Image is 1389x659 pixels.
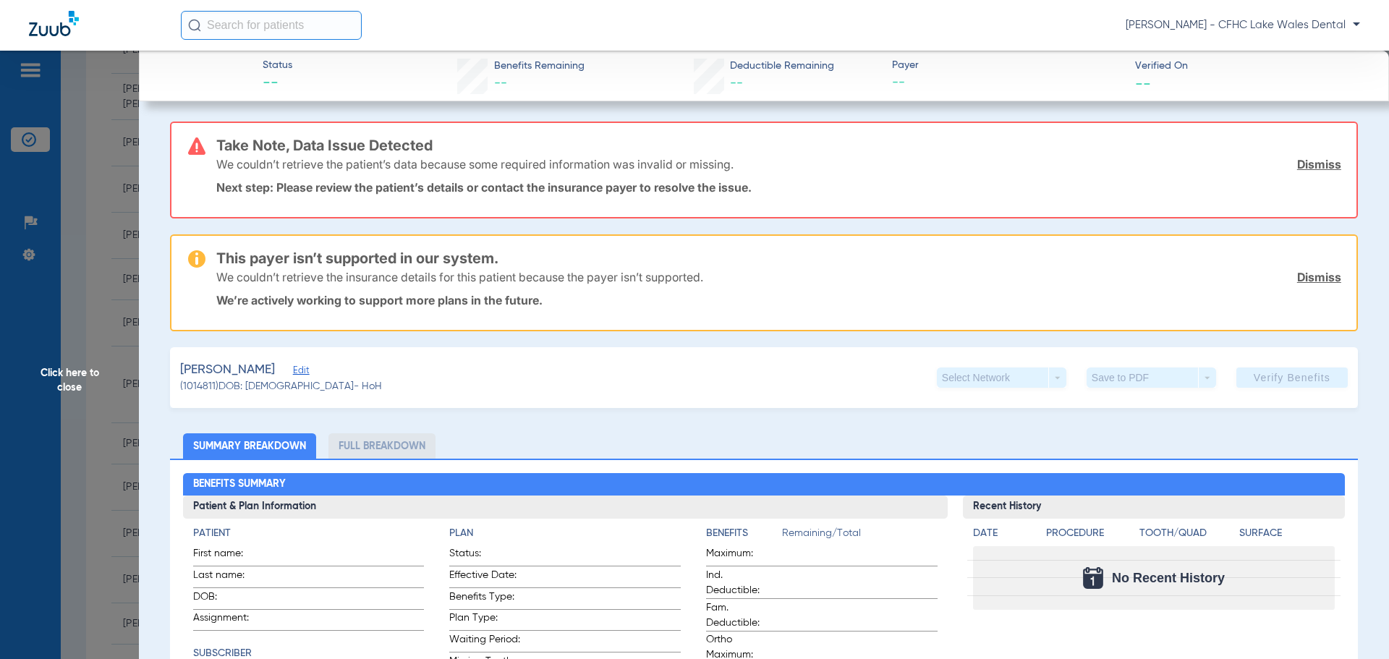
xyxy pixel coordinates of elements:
[1297,270,1341,284] a: Dismiss
[449,590,520,609] span: Benefits Type:
[892,74,1123,92] span: --
[193,526,425,541] h4: Patient
[1126,18,1360,33] span: [PERSON_NAME] - CFHC Lake Wales Dental
[180,379,382,394] span: (1014811) DOB: [DEMOGRAPHIC_DATA] - HoH
[449,611,520,630] span: Plan Type:
[706,526,782,541] h4: Benefits
[1112,571,1225,585] span: No Recent History
[193,546,264,566] span: First name:
[1135,59,1366,74] span: Verified On
[216,138,1341,153] h3: Take Note, Data Issue Detected
[183,496,948,519] h3: Patient & Plan Information
[263,74,292,94] span: --
[193,611,264,630] span: Assignment:
[1239,526,1335,546] app-breakdown-title: Surface
[706,568,777,598] span: Ind. Deductible:
[963,496,1346,519] h3: Recent History
[494,77,507,90] span: --
[183,473,1346,496] h2: Benefits Summary
[193,568,264,587] span: Last name:
[216,293,1341,307] p: We’re actively working to support more plans in the future.
[1135,75,1151,90] span: --
[188,250,205,268] img: warning-icon
[293,365,306,379] span: Edit
[1139,526,1235,541] h4: Tooth/Quad
[216,157,734,171] p: We couldn’t retrieve the patient’s data because some required information was invalid or missing.
[1046,526,1134,541] h4: Procedure
[706,546,777,566] span: Maximum:
[216,270,703,284] p: We couldn’t retrieve the insurance details for this patient because the payer isn’t supported.
[1297,157,1341,171] a: Dismiss
[1083,567,1103,589] img: Calendar
[263,58,292,73] span: Status
[181,11,362,40] input: Search for patients
[183,433,316,459] li: Summary Breakdown
[449,568,520,587] span: Effective Date:
[216,251,1341,265] h3: This payer isn’t supported in our system.
[180,361,275,379] span: [PERSON_NAME]
[1239,526,1335,541] h4: Surface
[1046,526,1134,546] app-breakdown-title: Procedure
[449,632,520,652] span: Waiting Period:
[449,546,520,566] span: Status:
[494,59,585,74] span: Benefits Remaining
[193,590,264,609] span: DOB:
[730,77,743,90] span: --
[216,180,1341,195] p: Next step: Please review the patient’s details or contact the insurance payer to resolve the issue.
[730,59,834,74] span: Deductible Remaining
[188,137,205,155] img: error-icon
[29,11,79,36] img: Zuub Logo
[328,433,436,459] li: Full Breakdown
[188,19,201,32] img: Search Icon
[782,526,938,546] span: Remaining/Total
[973,526,1034,546] app-breakdown-title: Date
[449,526,681,541] h4: Plan
[1317,590,1389,659] iframe: Chat Widget
[1139,526,1235,546] app-breakdown-title: Tooth/Quad
[892,58,1123,73] span: Payer
[973,526,1034,541] h4: Date
[706,600,777,631] span: Fam. Deductible:
[706,526,782,546] app-breakdown-title: Benefits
